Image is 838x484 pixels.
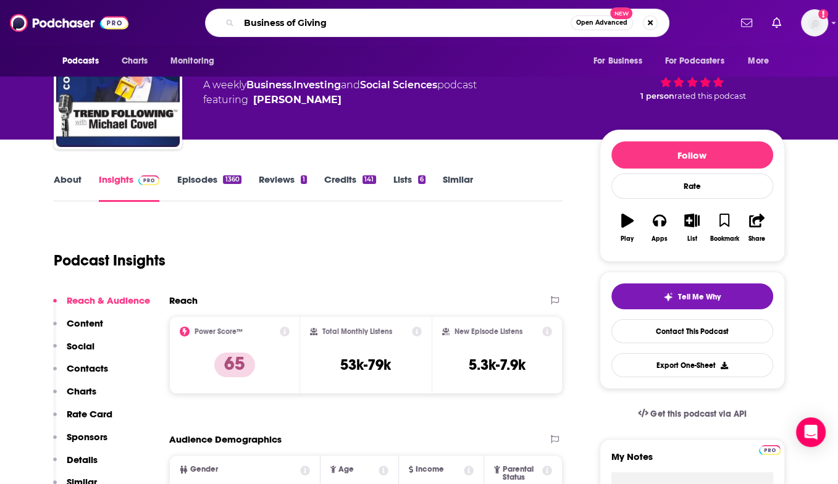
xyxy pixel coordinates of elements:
span: , [291,79,293,91]
a: Investing [293,79,341,91]
a: Credits141 [324,173,375,202]
a: Similar [443,173,473,202]
span: Charts [122,52,148,70]
img: User Profile [801,9,828,36]
p: Content [67,317,103,329]
span: Logged in as megcassidy [801,9,828,36]
button: tell me why sparkleTell Me Why [611,283,773,309]
div: 6 [418,175,425,184]
button: open menu [657,49,742,73]
span: and [341,79,360,91]
a: Pro website [759,443,781,455]
a: Michael Covel [253,93,341,107]
span: For Podcasters [665,52,724,70]
span: Tell Me Why [678,292,721,302]
button: Charts [53,385,96,408]
div: Rate [611,173,773,199]
h2: New Episode Listens [455,327,522,336]
input: Search podcasts, credits, & more... [239,13,571,33]
p: Rate Card [67,408,112,420]
button: Play [611,206,643,250]
a: Show notifications dropdown [767,12,786,33]
div: Open Intercom Messenger [796,417,826,447]
a: Business [246,79,291,91]
svg: Add a profile image [818,9,828,19]
span: Age [338,465,354,474]
p: Sponsors [67,431,107,443]
h3: 5.3k-7.9k [469,356,526,374]
p: Social [67,340,94,352]
p: Charts [67,385,96,397]
span: Income [416,465,444,474]
span: Open Advanced [576,20,627,26]
span: Get this podcast via API [650,409,746,419]
span: Monitoring [170,52,214,70]
img: Michael Covel's Trend Following [56,23,180,147]
button: Sponsors [53,431,107,454]
p: 65 [214,353,255,377]
div: Bookmark [710,235,739,243]
div: Play [621,235,634,243]
button: Details [53,454,98,477]
div: A weekly podcast [203,78,477,107]
span: 1 person [640,91,674,101]
button: Content [53,317,103,340]
div: Share [748,235,765,243]
a: Social Sciences [360,79,437,91]
img: Podchaser Pro [759,445,781,455]
span: featuring [203,93,477,107]
div: 1 [301,175,307,184]
h2: Power Score™ [195,327,243,336]
button: Contacts [53,362,108,385]
button: Export One-Sheet [611,353,773,377]
h2: Reach [169,294,198,306]
h1: Podcast Insights [54,251,166,270]
div: Search podcasts, credits, & more... [205,9,669,37]
a: Charts [114,49,156,73]
p: Details [67,454,98,465]
button: open menu [739,49,784,73]
a: Reviews1 [259,173,307,202]
span: New [610,7,632,19]
button: Apps [643,206,676,250]
button: Show profile menu [801,9,828,36]
button: Rate Card [53,408,112,431]
a: Get this podcast via API [628,399,756,429]
button: Share [740,206,773,250]
span: Gender [190,465,218,474]
button: Follow [611,141,773,169]
h2: Total Monthly Listens [322,327,392,336]
img: Podchaser - Follow, Share and Rate Podcasts [10,11,128,35]
button: Reach & Audience [53,294,150,317]
label: My Notes [611,451,773,472]
a: Lists6 [393,173,425,202]
button: Bookmark [708,206,740,250]
button: Open AdvancedNew [571,15,633,30]
img: Podchaser Pro [138,175,160,185]
div: List [687,235,697,243]
a: Show notifications dropdown [736,12,757,33]
p: Contacts [67,362,108,374]
img: tell me why sparkle [663,292,673,302]
button: Social [53,340,94,363]
button: open menu [54,49,115,73]
a: Episodes1360 [177,173,241,202]
a: InsightsPodchaser Pro [99,173,160,202]
span: More [748,52,769,70]
span: rated this podcast [674,91,746,101]
a: Contact This Podcast [611,319,773,343]
button: List [676,206,708,250]
button: open menu [585,49,658,73]
div: Apps [652,235,668,243]
h2: Audience Demographics [169,433,282,445]
button: open menu [162,49,230,73]
h3: 53k-79k [340,356,391,374]
a: About [54,173,82,202]
div: 1360 [223,175,241,184]
div: 141 [362,175,375,184]
p: Reach & Audience [67,294,150,306]
span: Parental Status [503,465,540,482]
span: Podcasts [62,52,99,70]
